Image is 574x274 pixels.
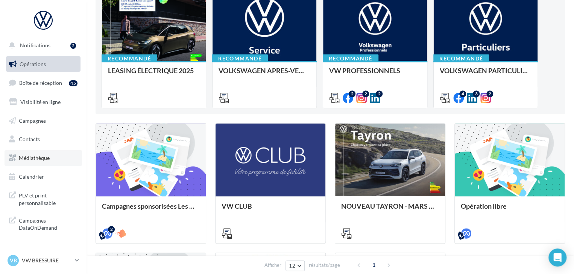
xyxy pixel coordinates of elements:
[19,190,77,206] span: PLV et print personnalisable
[19,117,46,123] span: Campagnes
[376,90,383,97] div: 2
[19,136,40,142] span: Contacts
[440,67,531,82] div: VOLKSWAGEN PARTICULIER
[264,262,281,269] span: Afficher
[19,155,50,161] span: Médiathèque
[289,263,295,269] span: 12
[102,54,157,63] div: Recommandé
[5,187,82,209] a: PLV et print personnalisable
[70,43,76,49] div: 2
[5,169,82,185] a: Calendrier
[108,67,200,82] div: LEASING ÉLECTRIQUE 2025
[10,257,17,264] span: VB
[219,67,310,82] div: VOLKSWAGEN APRES-VENTE
[285,260,305,271] button: 12
[5,75,82,91] a: Boîte de réception45
[329,67,421,82] div: VW PROFESSIONNELS
[5,94,82,110] a: Visibilité en ligne
[486,90,493,97] div: 2
[222,202,319,217] div: VW CLUB
[20,61,46,67] span: Opérations
[20,42,50,48] span: Notifications
[459,90,466,97] div: 4
[548,248,566,266] div: Open Intercom Messenger
[349,90,355,97] div: 2
[5,38,79,53] button: Notifications 2
[69,80,77,86] div: 45
[19,80,62,86] span: Boîte de réception
[323,54,378,63] div: Recommandé
[473,90,480,97] div: 3
[22,257,72,264] p: VW BRESSUIRE
[19,173,44,180] span: Calendrier
[433,54,489,63] div: Recommandé
[6,253,80,268] a: VB VW BRESSUIRE
[309,262,340,269] span: résultats/page
[362,90,369,97] div: 2
[5,212,82,235] a: Campagnes DataOnDemand
[102,202,200,217] div: Campagnes sponsorisées Les Instants VW Octobre
[19,215,77,232] span: Campagnes DataOnDemand
[108,226,115,233] div: 2
[5,150,82,166] a: Médiathèque
[341,202,439,217] div: NOUVEAU TAYRON - MARS 2025
[368,259,380,271] span: 1
[5,131,82,147] a: Contacts
[20,99,61,105] span: Visibilité en ligne
[5,56,82,72] a: Opérations
[5,113,82,129] a: Campagnes
[212,54,268,63] div: Recommandé
[461,202,559,217] div: Opération libre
